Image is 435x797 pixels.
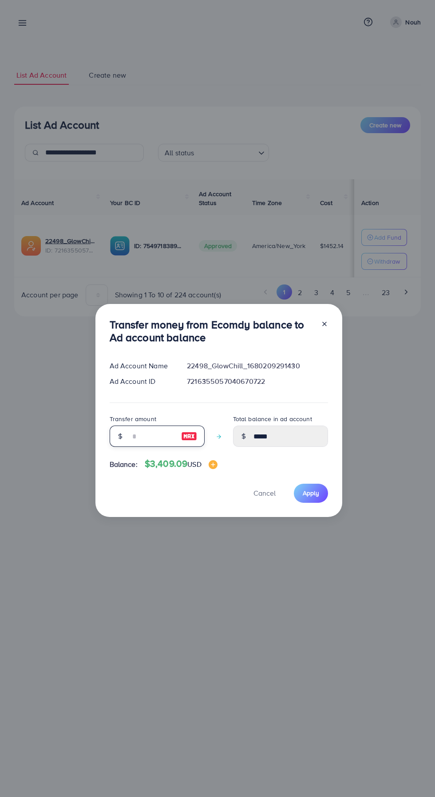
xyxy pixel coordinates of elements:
label: Total balance in ad account [233,414,312,423]
img: image [209,460,217,469]
span: Balance: [110,459,138,470]
button: Cancel [242,484,287,503]
span: Cancel [253,488,276,498]
label: Transfer amount [110,414,156,423]
div: Ad Account ID [103,376,180,387]
button: Apply [294,484,328,503]
span: USD [187,459,201,469]
h4: $3,409.09 [145,458,217,470]
span: Apply [303,489,319,497]
h3: Transfer money from Ecomdy balance to Ad account balance [110,318,314,344]
div: Ad Account Name [103,361,180,371]
img: image [181,431,197,442]
div: 7216355057040670722 [180,376,335,387]
div: 22498_GlowChill_1680209291430 [180,361,335,371]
